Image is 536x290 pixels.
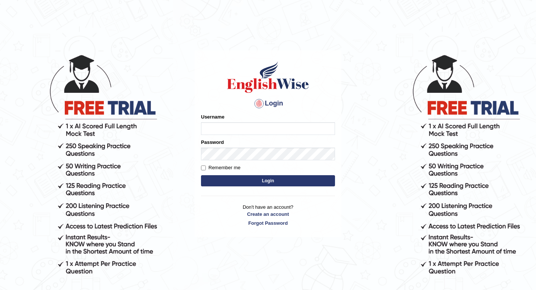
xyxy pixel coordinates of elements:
input: Remember me [201,166,206,170]
label: Username [201,113,224,120]
a: Create an account [201,211,335,218]
p: Don't have an account? [201,204,335,227]
label: Password [201,139,224,146]
label: Remember me [201,164,240,171]
h4: Login [201,98,335,110]
img: Logo of English Wise sign in for intelligent practice with AI [226,60,310,94]
button: Login [201,175,335,186]
a: Forgot Password [201,220,335,227]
